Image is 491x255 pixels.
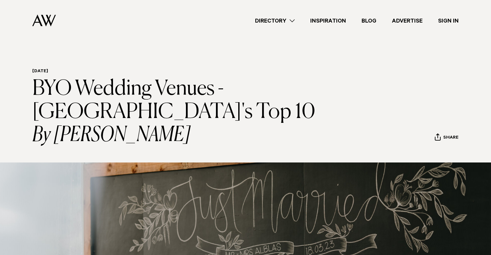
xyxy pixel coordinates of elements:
[354,16,384,25] a: Blog
[32,77,331,147] h1: BYO Wedding Venues - [GEOGRAPHIC_DATA]'s Top 10
[435,133,459,143] button: Share
[384,16,430,25] a: Advertise
[247,16,302,25] a: Directory
[443,135,458,141] span: Share
[32,15,56,26] img: Auckland Weddings Logo
[32,124,331,147] i: By [PERSON_NAME]
[302,16,354,25] a: Inspiration
[430,16,466,25] a: Sign In
[32,69,331,75] h6: [DATE]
